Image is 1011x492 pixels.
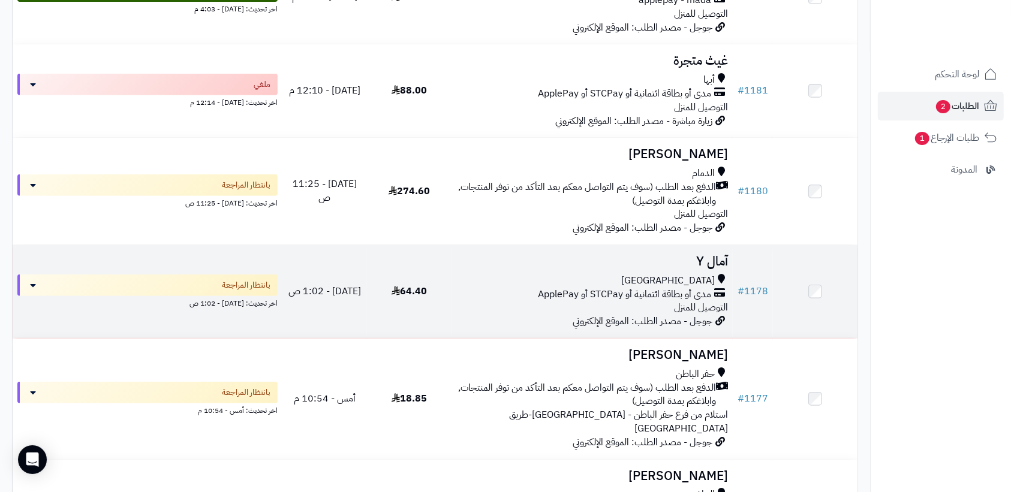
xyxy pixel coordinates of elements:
[17,95,278,108] div: اخر تحديث: [DATE] - 12:14 م
[738,391,744,406] span: #
[738,284,744,298] span: #
[555,114,712,128] span: زيارة مباشرة - مصدر الطلب: الموقع الإلكتروني
[509,408,728,436] span: استلام من فرع حفر الباطن - [GEOGRAPHIC_DATA]-طريق [GEOGRAPHIC_DATA]
[674,100,728,114] span: التوصيل للمنزل
[929,31,1000,56] img: logo-2.png
[573,435,712,449] span: جوجل - مصدر الطلب: الموقع الإلكتروني
[293,177,357,205] span: [DATE] - 11:25 ص
[878,60,1004,89] a: لوحة التحكم
[573,20,712,35] span: جوجل - مصدر الطلب: الموقع الإلكتروني
[17,403,278,416] div: اخر تحديث: أمس - 10:54 م
[878,155,1004,184] a: المدونة
[935,98,979,114] span: الطلبات
[914,129,979,146] span: طلبات الإرجاع
[573,314,712,328] span: جوجل - مصدر الطلب: الموقع الإلكتروني
[573,221,712,235] span: جوجل - مصدر الطلب: الموقع الإلكتروني
[456,54,728,68] h3: غيث متجرة
[222,387,270,399] span: بانتظار المراجعة
[294,391,356,406] span: أمس - 10:54 م
[878,92,1004,120] a: الطلبات2
[17,296,278,309] div: اخر تحديث: [DATE] - 1:02 ص
[878,123,1004,152] a: طلبات الإرجاع1
[456,147,728,161] h3: [PERSON_NAME]
[738,83,768,98] a: #1181
[17,2,278,14] div: اخر تحديث: [DATE] - 4:03 م
[674,300,728,315] span: التوصيل للمنزل
[738,184,744,198] span: #
[692,167,715,180] span: الدمام
[392,284,427,298] span: 64.40
[389,184,430,198] span: 274.60
[222,179,270,191] span: بانتظار المراجعة
[738,284,768,298] a: #1178
[935,66,979,83] span: لوحة التحكم
[456,180,716,208] span: الدفع بعد الطلب (سوف يتم التواصل معكم بعد التأكد من توفر المنتجات, وابلاغكم بمدة التوصيل)
[674,7,728,21] span: التوصيل للمنزل
[289,83,361,98] span: [DATE] - 12:10 م
[538,288,711,301] span: مدى أو بطاقة ائتمانية أو STCPay أو ApplePay
[254,79,270,90] span: ملغي
[703,73,715,87] span: أبها
[18,445,47,474] div: Open Intercom Messenger
[951,161,977,178] span: المدونة
[17,196,278,209] div: اخر تحديث: [DATE] - 11:25 ص
[392,83,427,98] span: 88.00
[674,207,728,221] span: التوصيل للمنزل
[738,184,768,198] a: #1180
[936,100,950,113] span: 2
[456,469,728,483] h3: [PERSON_NAME]
[288,284,361,298] span: [DATE] - 1:02 ص
[222,279,270,291] span: بانتظار المراجعة
[915,132,929,145] span: 1
[676,367,715,381] span: حفر الباطن
[392,391,427,406] span: 18.85
[456,255,728,268] h3: آمال Y
[538,87,711,101] span: مدى أو بطاقة ائتمانية أو STCPay أو ApplePay
[621,274,715,288] span: [GEOGRAPHIC_DATA]
[456,381,716,409] span: الدفع بعد الطلب (سوف يتم التواصل معكم بعد التأكد من توفر المنتجات, وابلاغكم بمدة التوصيل)
[738,391,768,406] a: #1177
[738,83,744,98] span: #
[456,348,728,362] h3: [PERSON_NAME]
